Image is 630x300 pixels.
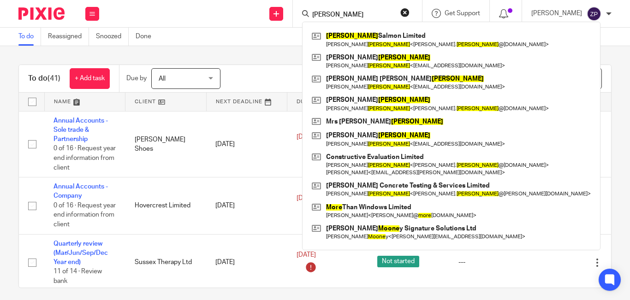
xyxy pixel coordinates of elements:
img: Pixie [18,7,65,20]
a: Annual Accounts - Company [53,183,108,199]
td: [PERSON_NAME] Shoes [125,111,207,177]
span: [DATE] [297,195,316,201]
a: Quarterly review (Mar/Jun/Sep/Dec Year end) [53,241,108,266]
a: Reassigned [48,28,89,46]
h1: To do [28,74,60,83]
td: [DATE] [206,177,287,234]
span: [DATE] [297,134,316,140]
td: Sussex Therapy Ltd [125,234,207,291]
span: Not started [377,256,419,267]
a: To do [18,28,41,46]
td: [DATE] [206,111,287,177]
a: Done [136,28,158,46]
span: 0 of 16 · Request year end information from client [53,146,116,171]
a: + Add task [70,68,110,89]
button: Clear [400,8,410,17]
p: Due by [126,74,147,83]
div: --- [458,258,521,267]
span: Get Support [445,10,480,17]
img: svg%3E [587,6,601,21]
input: Search [311,11,394,19]
span: [DATE] [297,252,316,259]
td: Hovercrest Limited [125,177,207,234]
p: [PERSON_NAME] [531,9,582,18]
a: Annual Accounts - Sole trade & Partnership [53,118,108,143]
span: (41) [48,75,60,82]
span: All [159,76,166,82]
span: 11 of 14 · Review bank [53,269,102,285]
td: [DATE] [206,234,287,291]
a: Snoozed [96,28,129,46]
span: 0 of 16 · Request year end information from client [53,202,116,228]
